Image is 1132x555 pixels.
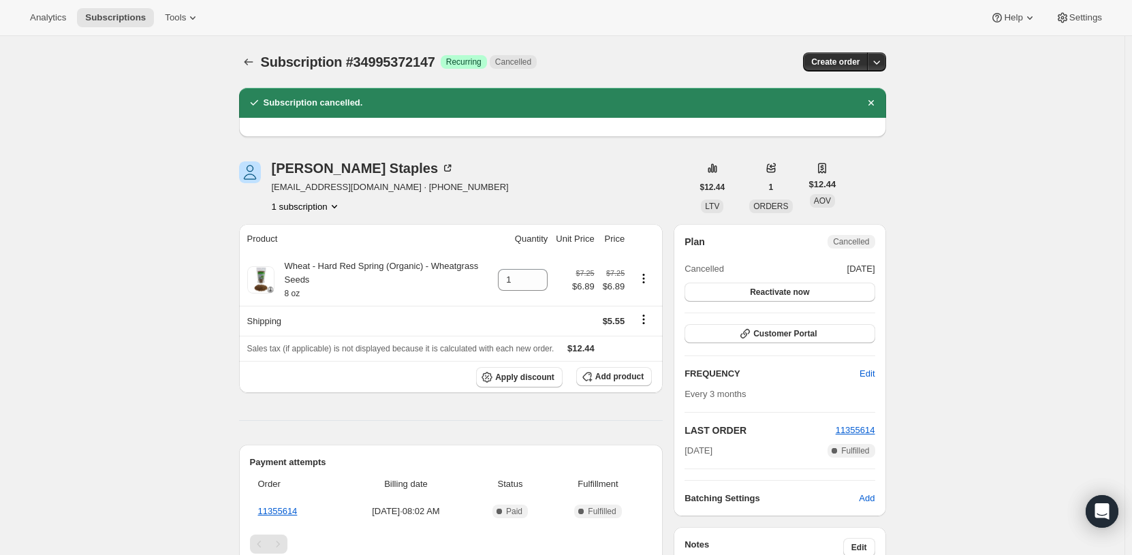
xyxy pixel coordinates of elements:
span: Fulfilled [588,506,616,517]
button: Customer Portal [685,324,875,343]
span: AOV [814,196,831,206]
h2: FREQUENCY [685,367,860,381]
span: LTV [705,202,719,211]
span: [DATE] · 08:02 AM [344,505,468,518]
div: Wheat - Hard Red Spring (Organic) - Wheatgrass Seeds [274,259,490,300]
span: $5.55 [603,316,625,326]
span: Help [1004,12,1022,23]
span: Paid [506,506,522,517]
th: Product [239,224,494,254]
span: Tools [165,12,186,23]
button: Subscriptions [77,8,154,27]
button: Create order [803,52,868,72]
span: Analytics [30,12,66,23]
span: Fulfilled [841,445,869,456]
span: Apply discount [495,372,554,383]
span: [EMAIL_ADDRESS][DOMAIN_NAME] · [PHONE_NUMBER] [272,180,509,194]
span: 1 [769,182,774,193]
button: Reactivate now [685,283,875,302]
th: Price [599,224,629,254]
small: $7.25 [576,269,595,277]
th: Order [250,469,340,499]
a: 11355614 [258,506,298,516]
span: $12.44 [700,182,725,193]
th: Unit Price [552,224,598,254]
button: Product actions [272,200,341,213]
span: Add product [595,371,644,382]
span: Reactivate now [750,287,809,298]
span: Fulfillment [552,477,644,491]
button: Dismiss notification [862,93,881,112]
span: Billing date [344,477,468,491]
button: $12.44 [692,178,734,197]
h2: Subscription cancelled. [264,96,363,110]
span: Sales tax (if applicable) is not displayed because it is calculated with each new order. [247,344,554,353]
button: Tools [157,8,208,27]
span: Cancelled [495,57,531,67]
span: Suzanne Staples [239,161,261,183]
button: Product actions [633,271,655,286]
button: Help [982,8,1044,27]
h2: Plan [685,235,705,249]
span: Status [476,477,544,491]
span: $6.89 [603,280,625,294]
span: $6.89 [572,280,595,294]
span: Subscriptions [85,12,146,23]
span: Settings [1069,12,1102,23]
span: Subscription #34995372147 [261,54,435,69]
button: Apply discount [476,367,563,387]
h6: Batching Settings [685,492,859,505]
h2: LAST ORDER [685,424,835,437]
div: [PERSON_NAME] Staples [272,161,455,175]
span: Cancelled [685,262,724,276]
small: $7.25 [606,269,625,277]
span: ORDERS [753,202,788,211]
button: Add [851,488,883,509]
button: 1 [761,178,782,197]
button: Add product [576,367,652,386]
div: Open Intercom Messenger [1086,495,1118,528]
span: $12.44 [567,343,595,353]
span: Cancelled [833,236,869,247]
a: 11355614 [836,425,875,435]
button: Subscriptions [239,52,258,72]
button: Analytics [22,8,74,27]
span: $12.44 [809,178,836,191]
span: Every 3 months [685,389,746,399]
span: [DATE] [847,262,875,276]
button: Edit [851,363,883,385]
small: 8 oz [285,289,300,298]
span: Edit [860,367,875,381]
button: Shipping actions [633,312,655,327]
span: Recurring [446,57,482,67]
span: Add [859,492,875,505]
button: Settings [1048,8,1110,27]
h2: Payment attempts [250,456,653,469]
nav: Pagination [250,535,653,554]
span: Edit [851,542,867,553]
button: 11355614 [836,424,875,437]
span: Create order [811,57,860,67]
span: [DATE] [685,444,712,458]
span: Customer Portal [753,328,817,339]
img: product img [247,266,274,294]
th: Shipping [239,306,494,336]
th: Quantity [494,224,552,254]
